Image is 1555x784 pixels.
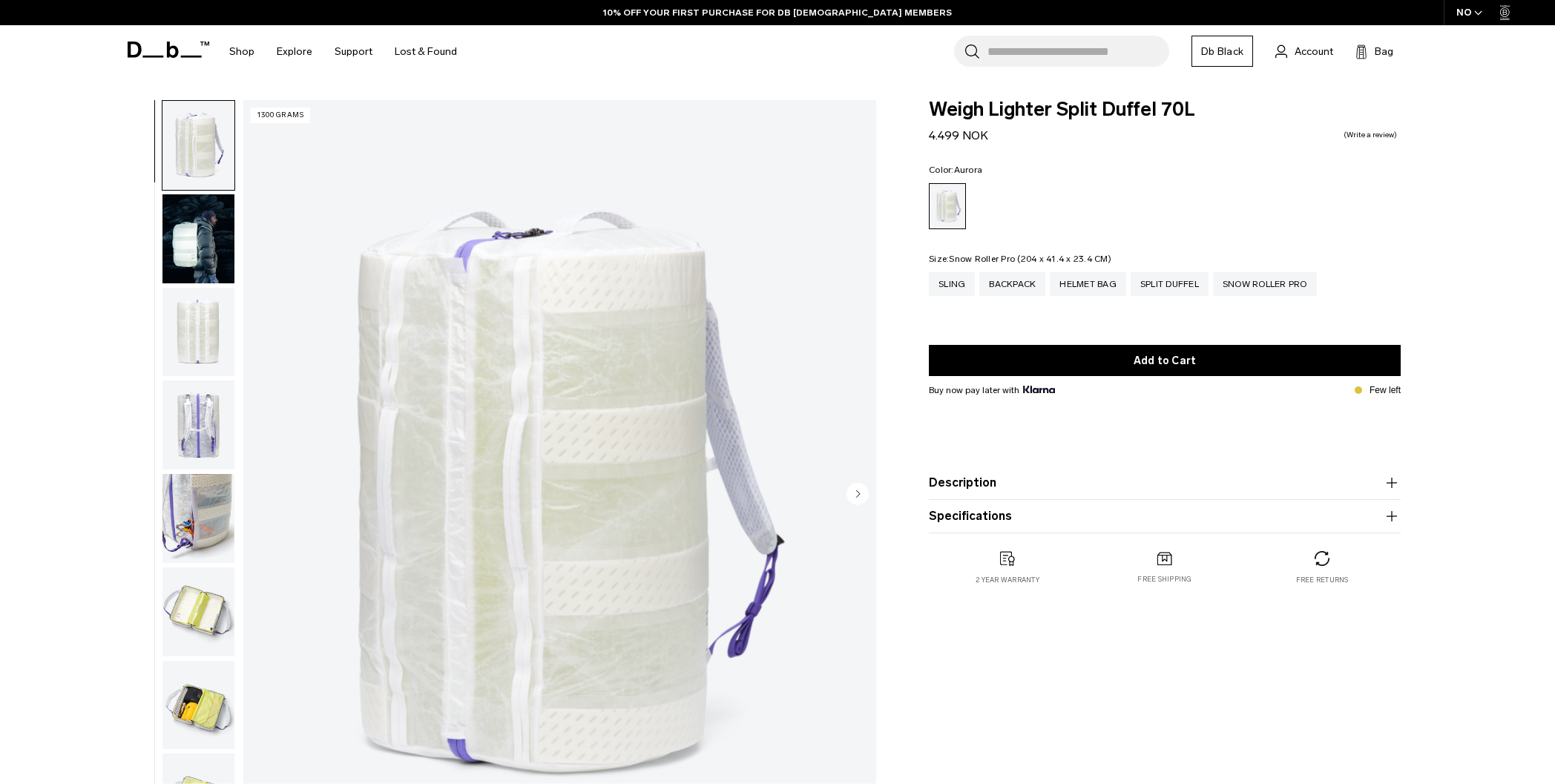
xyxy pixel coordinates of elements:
[162,380,235,470] button: Weigh_Lighter_Split_Duffel_70L_3.png
[1296,575,1349,585] p: Free returns
[949,254,1111,264] span: Snow Roller Pro (204 x 41.4 x 23.4 CM)
[162,567,234,656] img: Weigh_Lighter_Split_Duffel_70L_5.png
[162,660,235,751] button: Weigh_Lighter_Split_Duffel_70L_6.png
[218,25,468,78] nav: Main Navigation
[229,25,254,78] a: Shop
[162,473,235,564] button: Weigh_Lighter_Split_Duffel_70L_4.png
[162,194,235,284] button: Weigh_Lighter_Duffel_70L_Lifestyle.png
[929,383,1055,397] span: Buy now pay later with
[1275,42,1333,60] a: Account
[929,345,1401,376] button: Add to Cart
[929,254,1111,263] legend: Size:
[162,287,235,378] button: Weigh_Lighter_Split_Duffel_70L_2.png
[1137,574,1191,584] p: Free shipping
[162,474,234,563] img: Weigh_Lighter_Split_Duffel_70L_4.png
[162,661,234,750] img: Weigh_Lighter_Split_Duffel_70L_6.png
[1050,272,1126,296] a: Helmet Bag
[162,567,235,657] button: Weigh_Lighter_Split_Duffel_70L_5.png
[929,507,1401,525] button: Specifications
[929,183,966,229] a: Aurora
[979,272,1045,296] a: Backpack
[1191,36,1253,67] a: Db Black
[1355,42,1393,60] button: Bag
[929,100,1401,119] span: Weigh Lighter Split Duffel 70L
[162,381,234,470] img: Weigh_Lighter_Split_Duffel_70L_3.png
[1023,386,1055,393] img: {"height" => 20, "alt" => "Klarna"}
[929,128,988,142] span: 4.499 NOK
[162,288,234,377] img: Weigh_Lighter_Split_Duffel_70L_2.png
[929,474,1401,492] button: Description
[1295,44,1333,59] span: Account
[162,101,234,190] img: Weigh_Lighter_Split_Duffel_70L_1.png
[929,272,975,296] a: Sling
[335,25,372,78] a: Support
[162,194,234,283] img: Weigh_Lighter_Duffel_70L_Lifestyle.png
[1375,44,1393,59] span: Bag
[929,165,982,174] legend: Color:
[976,575,1039,585] p: 2 year warranty
[954,165,983,175] span: Aurora
[277,25,312,78] a: Explore
[1370,383,1401,397] p: Few left
[251,108,310,123] p: 1300 grams
[1213,272,1317,296] a: Snow Roller Pro
[603,6,952,19] a: 10% OFF YOUR FIRST PURCHASE FOR DB [DEMOGRAPHIC_DATA] MEMBERS
[1344,131,1397,139] a: Write a review
[395,25,457,78] a: Lost & Found
[1131,272,1209,296] a: Split Duffel
[162,100,235,191] button: Weigh_Lighter_Split_Duffel_70L_1.png
[846,482,869,507] button: Next slide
